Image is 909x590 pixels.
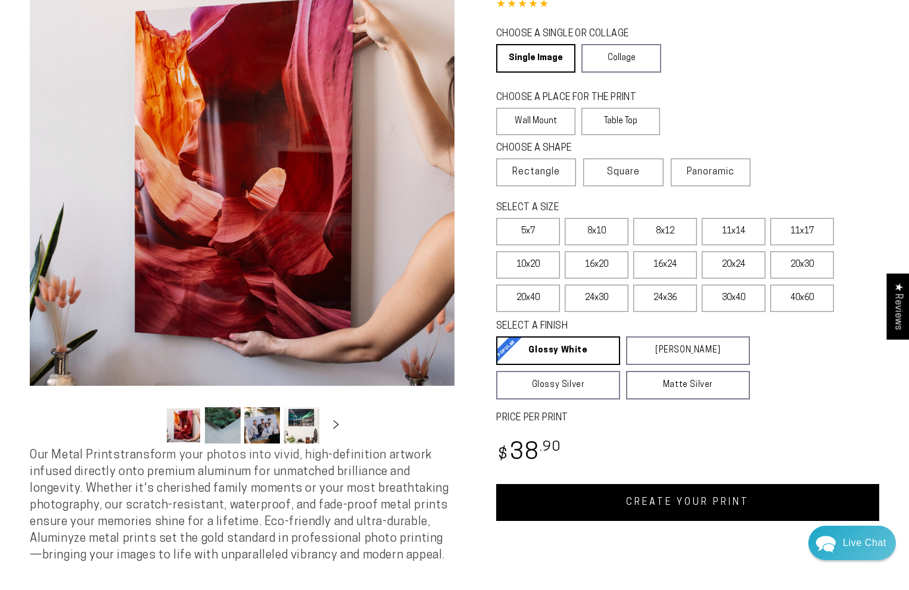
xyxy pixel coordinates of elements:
legend: SELECT A FINISH [496,320,721,333]
label: 16x20 [565,251,628,279]
a: Glossy White [496,336,620,365]
label: 10x20 [496,251,560,279]
label: Wall Mount [496,108,575,135]
label: 20x24 [702,251,765,279]
label: 5x7 [496,218,560,245]
span: Our Metal Prints transform your photos into vivid, high-definition artwork infused directly onto ... [30,449,449,561]
a: Glossy Silver [496,371,620,399]
label: 8x12 [633,218,697,245]
div: Contact Us Directly [843,526,886,560]
span: Square [607,165,640,179]
label: 20x30 [770,251,834,279]
button: Slide right [323,412,349,438]
span: Rectangle [512,165,560,179]
label: PRICE PER PRINT [496,411,879,425]
label: 16x24 [633,251,697,279]
button: Load image 1 in gallery view [166,407,201,444]
legend: CHOOSE A SINGLE OR COLLAGE [496,27,650,41]
label: 40x60 [770,285,834,312]
label: 30x40 [702,285,765,312]
label: 24x30 [565,285,628,312]
button: Load image 2 in gallery view [205,407,241,444]
legend: CHOOSE A PLACE FOR THE PRINT [496,91,649,105]
a: Collage [581,44,661,73]
legend: CHOOSE A SHAPE [496,142,651,155]
label: 20x40 [496,285,560,312]
a: Matte Silver [626,371,750,399]
button: Load image 3 in gallery view [244,407,280,444]
a: Single Image [496,44,575,73]
label: 24x36 [633,285,697,312]
label: 11x14 [702,218,765,245]
label: 8x10 [565,218,628,245]
span: Panoramic [687,167,734,177]
button: Load image 4 in gallery view [284,407,319,444]
div: Click to open Judge.me floating reviews tab [886,273,909,339]
span: $ [498,447,508,463]
sup: .90 [540,441,561,454]
label: 11x17 [770,218,834,245]
a: [PERSON_NAME] [626,336,750,365]
a: CREATE YOUR PRINT [496,484,879,521]
button: Slide left [136,412,162,438]
bdi: 38 [496,442,561,465]
legend: SELECT A SIZE [496,201,721,215]
div: Chat widget toggle [808,526,896,560]
label: Table Top [581,108,661,135]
